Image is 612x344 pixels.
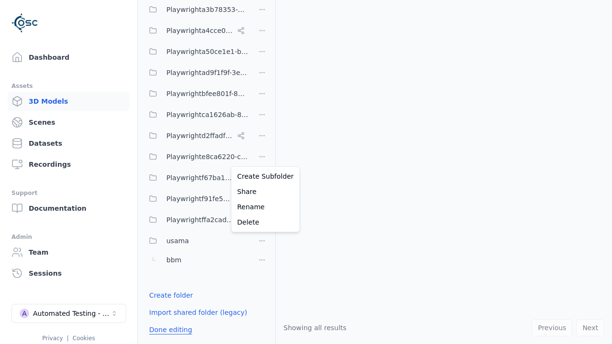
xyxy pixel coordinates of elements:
[233,184,297,199] a: Share
[233,199,297,215] a: Rename
[233,215,297,230] a: Delete
[233,169,297,184] a: Create Subfolder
